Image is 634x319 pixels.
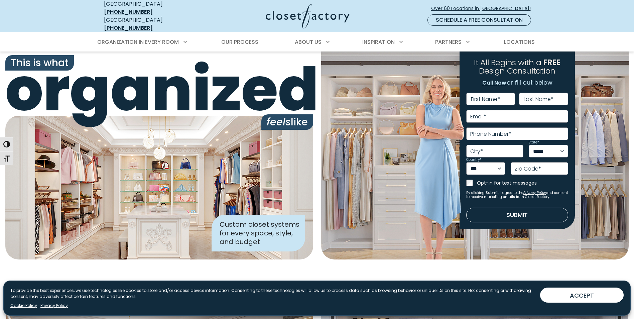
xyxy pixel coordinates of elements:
[482,79,507,87] a: Call Now
[427,14,531,26] a: Schedule a Free Consultation
[470,149,483,154] label: City
[5,60,313,120] span: organized
[515,166,541,172] label: Zip Code
[295,38,322,46] span: About Us
[482,78,552,87] p: or fill out below
[466,191,568,199] small: By clicking Submit, I agree to the and consent to receive marketing emails from Closet Factory.
[93,33,542,51] nav: Primary Menu
[10,288,535,300] p: To provide the best experiences, we use technologies like cookies to store and/or access device i...
[431,278,518,293] span: Reach-In Closets
[362,38,395,46] span: Inspiration
[431,5,536,12] span: Over 60 Locations in [GEOGRAPHIC_DATA]!
[431,3,536,14] a: Over 60 Locations in [GEOGRAPHIC_DATA]!
[504,38,535,46] span: Locations
[266,4,350,28] img: Closet Factory Logo
[524,97,553,102] label: Last Name
[523,190,546,195] a: Privacy Policy
[470,114,486,119] label: Email
[104,24,153,32] a: [PHONE_NUMBER]
[97,38,179,46] span: Organization in Every Room
[104,16,201,32] div: [GEOGRAPHIC_DATA]
[435,38,462,46] span: Partners
[479,66,555,77] span: Design Consultation
[466,158,481,162] label: Country
[212,215,305,251] div: Custom closet systems for every space, style, and budget
[477,180,568,186] label: Opt-in for text messages
[543,57,560,68] span: FREE
[529,141,539,144] label: State
[470,131,511,137] label: Phone Number
[118,278,201,293] span: Walk-In Closets
[466,208,568,222] button: Submit
[5,116,313,259] img: Closet Factory designed closet
[10,303,37,309] a: Cookie Policy
[267,115,291,129] i: feels
[221,38,258,46] span: Our Process
[474,57,541,68] span: It All Begins with a
[104,8,153,16] a: [PHONE_NUMBER]
[40,303,68,309] a: Privacy Policy
[261,114,313,130] span: like
[471,97,500,102] label: First Name
[540,288,624,303] button: ACCEPT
